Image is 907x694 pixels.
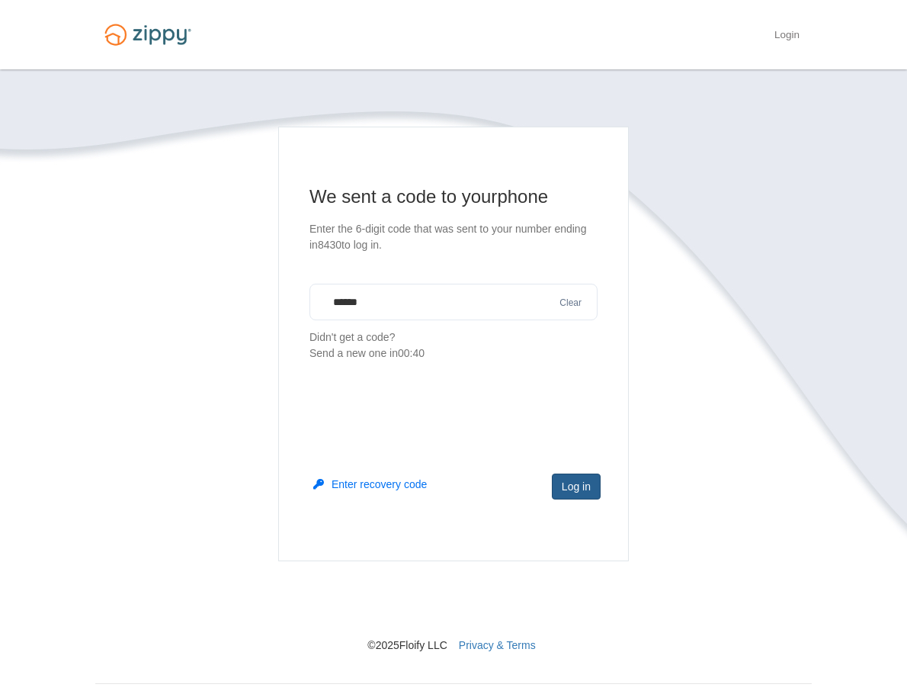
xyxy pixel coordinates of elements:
[774,29,800,44] a: Login
[309,345,598,361] div: Send a new one in 00:40
[309,185,598,209] h1: We sent a code to your phone
[552,474,601,500] button: Log in
[309,221,598,253] p: Enter the 6-digit code that was sent to your number ending in 8430 to log in.
[313,477,427,492] button: Enter recovery code
[459,639,536,651] a: Privacy & Terms
[95,561,812,653] nav: © 2025 Floify LLC
[309,329,598,361] p: Didn't get a code?
[95,17,200,53] img: Logo
[555,296,586,310] button: Clear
